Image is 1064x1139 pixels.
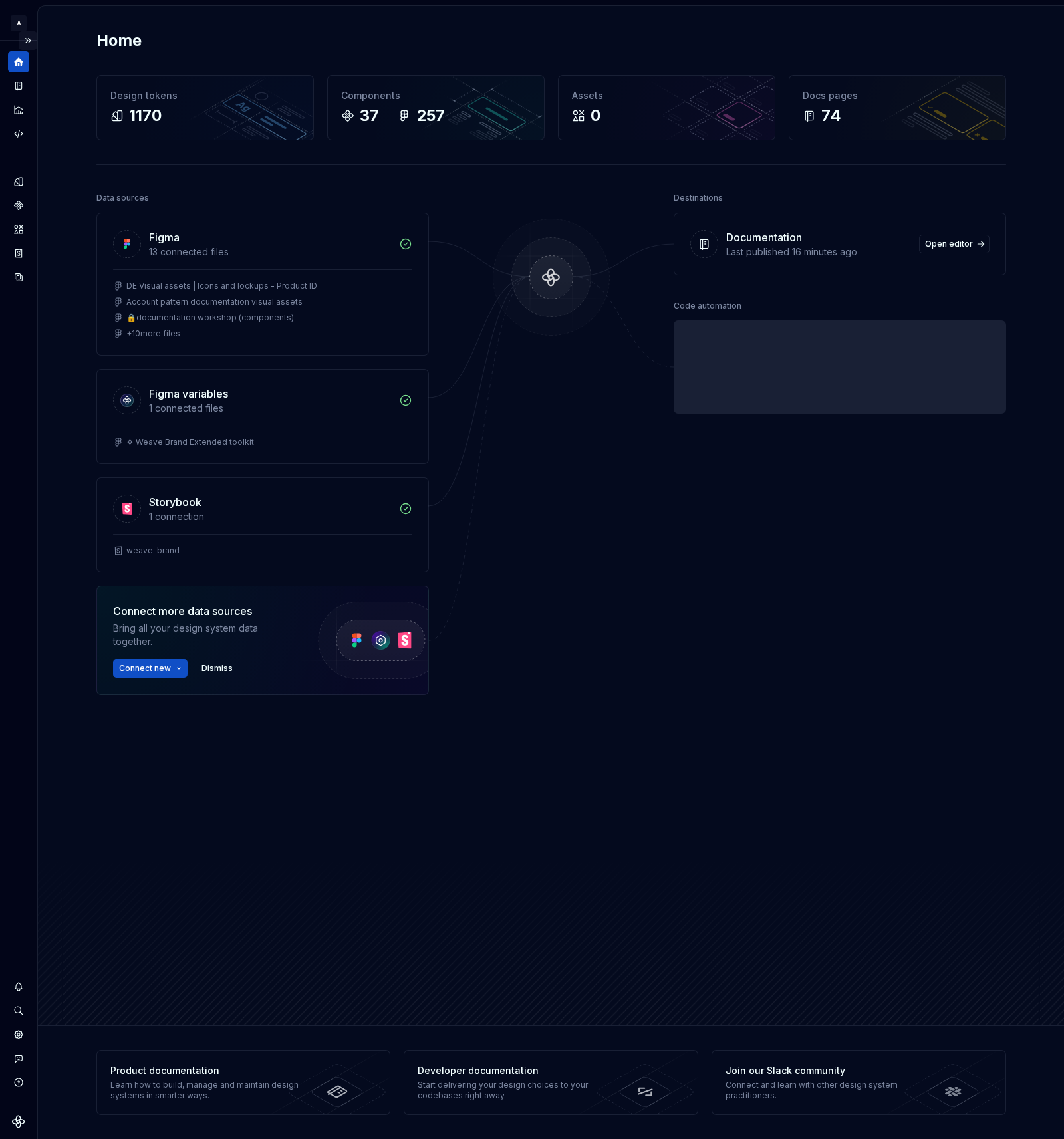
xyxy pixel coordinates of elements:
div: Documentation [726,229,802,245]
div: 13 connected files [149,245,391,259]
a: Components37257 [327,75,545,140]
div: Code automation [674,297,741,315]
div: 1170 [129,105,162,126]
div: Connect and learn with other design system practitioners. [726,1080,919,1101]
a: Join our Slack communityConnect and learn with other design system practitioners. [712,1050,1006,1115]
div: Account pattern documentation visual assets [126,297,303,307]
button: Expand sidebar [19,31,37,50]
div: DE Visual assets | Icons and lockups - Product ID [126,281,317,291]
div: 1 connected files [149,402,391,415]
div: 257 [416,105,445,126]
div: Connect more data sources [113,603,293,619]
div: Developer documentation [418,1064,611,1077]
div: Bring all your design system data together. [113,622,293,648]
a: Storybook1 connectionweave-brand [96,477,429,572]
svg: Supernova Logo [12,1115,25,1128]
a: Home [8,51,29,72]
div: Assets [572,89,761,102]
div: Docs pages [803,89,992,102]
span: Open editor [925,239,973,249]
div: Last published 16 minutes ago [726,245,911,259]
a: Product documentationLearn how to build, manage and maintain design systems in smarter ways. [96,1050,391,1115]
div: Destinations [674,189,723,207]
div: Figma [149,229,180,245]
div: Figma variables [149,386,228,402]
div: ❖ Weave Brand Extended toolkit [126,437,254,447]
button: A [3,9,35,37]
h2: Home [96,30,142,51]
div: + 10 more files [126,328,180,339]
a: Figma variables1 connected files❖ Weave Brand Extended toolkit [96,369,429,464]
button: Search ⌘K [8,1000,29,1021]
div: Components [341,89,531,102]
button: Contact support [8,1048,29,1069]
a: Components [8,195,29,216]
button: Notifications [8,976,29,997]
div: Join our Slack community [726,1064,919,1077]
button: Dismiss [196,659,239,678]
div: 74 [821,105,841,126]
div: 0 [591,105,600,126]
a: Analytics [8,99,29,120]
div: Start delivering your design choices to your codebases right away. [418,1080,611,1101]
a: Assets0 [558,75,775,140]
div: Learn how to build, manage and maintain design systems in smarter ways. [110,1080,304,1101]
a: Docs pages74 [789,75,1006,140]
a: Storybook stories [8,243,29,264]
div: 🔒documentation workshop (components) [126,313,294,323]
a: Assets [8,219,29,240]
div: A [11,15,27,31]
span: Dismiss [201,663,233,674]
a: Design tokens1170 [96,75,314,140]
div: Storybook [149,494,201,510]
span: Connect new [119,663,171,674]
div: 1 connection [149,510,391,523]
div: Data sources [96,189,149,207]
a: Data sources [8,267,29,288]
a: Documentation [8,75,29,96]
a: Design tokens [8,171,29,192]
div: Design tokens [110,89,300,102]
a: Code automation [8,123,29,144]
a: Settings [8,1024,29,1045]
a: Open editor [919,235,990,253]
div: weave-brand [126,545,180,556]
button: Connect new [113,659,188,678]
a: Figma13 connected filesDE Visual assets | Icons and lockups - Product IDAccount pattern documenta... [96,213,429,356]
div: 37 [360,105,379,126]
a: Developer documentationStart delivering your design choices to your codebases right away. [404,1050,698,1115]
div: Product documentation [110,1064,304,1077]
